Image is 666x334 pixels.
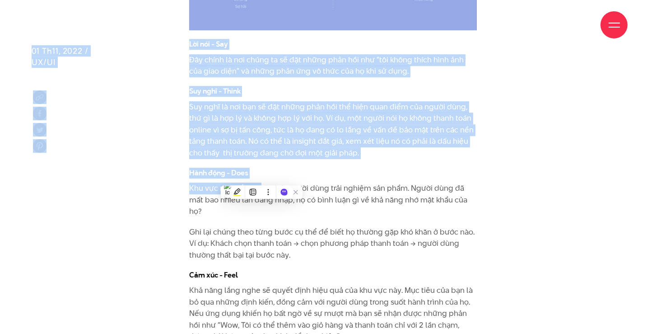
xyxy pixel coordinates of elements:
h4: Hành động - Does [189,168,477,179]
p: Khu vực này để thu lại cách người dùng trải nghiệm sản phẩm. Người dùng đã mất bao nhiêu lần đăng... [189,183,477,217]
p: Đây chính là nơi chúng ta sẽ đặt những phản hồi như “tôi không thích hình ảnh của giao diện” và n... [189,54,477,77]
span: 01 Th11, 2022 / UX/UI [32,45,88,68]
p: Suy nghĩ là nơi bạn sẽ đặt những phản hồi thể hiện quan điểm của người dùng, thứ gì là hợp lý và ... [189,101,477,159]
p: Ghi lại chúng theo từng bước cụ thể để biết họ thường gặp khó khăn ở bước nào. Ví dụ: Khách chọn ... [189,226,477,261]
h4: Cảm xúc - Feel [189,270,477,281]
h4: Suy nghĩ - Think [189,86,477,97]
